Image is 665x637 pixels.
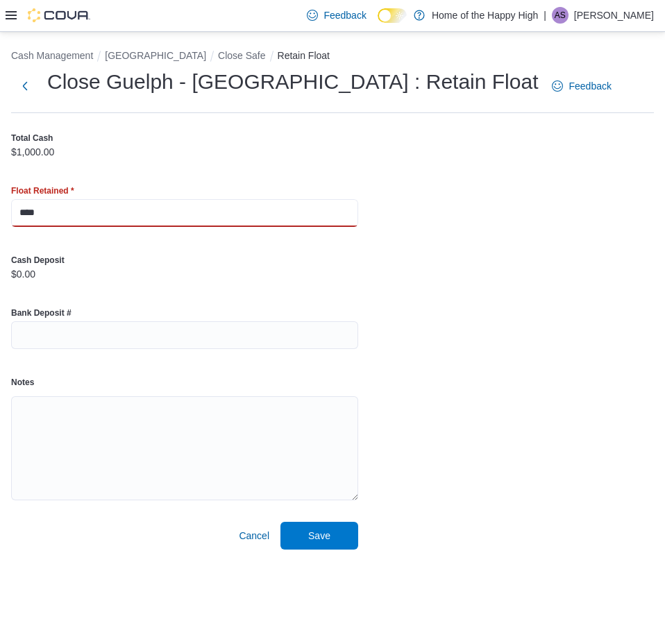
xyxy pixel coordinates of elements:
[569,79,611,93] span: Feedback
[218,50,265,61] button: Close Safe
[280,522,358,550] button: Save
[11,133,53,144] label: Total Cash
[574,7,654,24] p: [PERSON_NAME]
[11,307,71,318] label: Bank Deposit #
[105,50,206,61] button: [GEOGRAPHIC_DATA]
[11,49,654,65] nav: An example of EuiBreadcrumbs
[11,269,35,280] p: $0.00
[11,377,34,388] label: Notes
[323,8,366,22] span: Feedback
[378,8,407,23] input: Dark Mode
[432,7,538,24] p: Home of the Happy High
[47,68,538,96] h1: Close Guelph - [GEOGRAPHIC_DATA] : Retain Float
[544,7,546,24] p: |
[11,146,54,158] p: $1,000.00
[11,50,93,61] button: Cash Management
[11,185,74,196] label: Float Retained *
[11,255,65,266] label: Cash Deposit
[239,529,269,543] span: Cancel
[233,522,275,550] button: Cancel
[11,72,39,100] button: Next
[552,7,569,24] div: Austin Sharpe
[301,1,371,29] a: Feedback
[546,72,616,100] a: Feedback
[378,23,378,24] span: Dark Mode
[278,50,330,61] button: Retain Float
[28,8,90,22] img: Cova
[555,7,566,24] span: AS
[308,529,330,543] span: Save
